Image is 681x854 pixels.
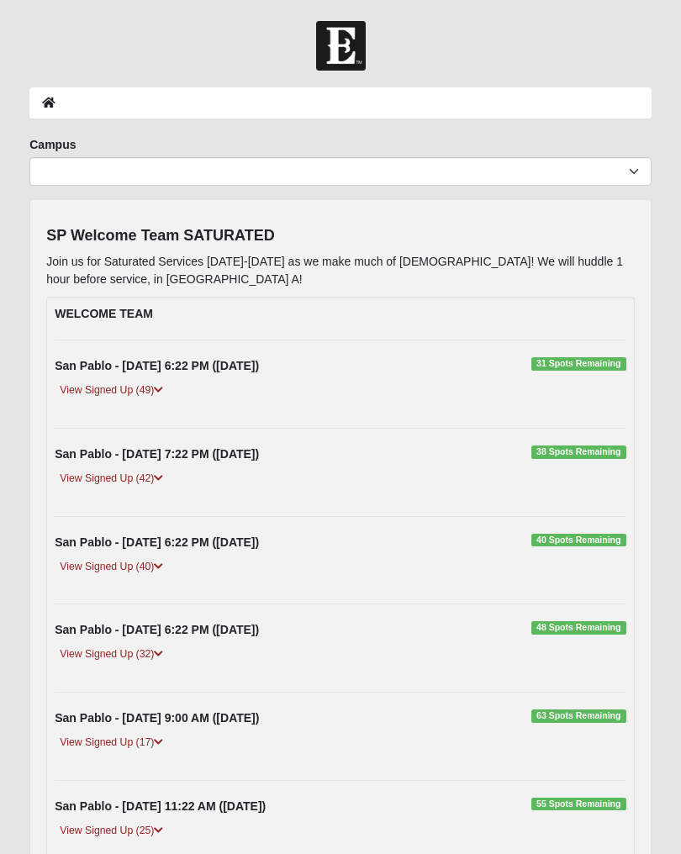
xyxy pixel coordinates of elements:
a: View Signed Up (25) [55,822,168,840]
h4: SP Welcome Team SATURATED [46,227,635,245]
span: 63 Spots Remaining [531,709,626,723]
strong: WELCOME TEAM [55,307,153,320]
strong: San Pablo - [DATE] 6:22 PM ([DATE]) [55,359,259,372]
strong: San Pablo - [DATE] 7:22 PM ([DATE]) [55,447,259,461]
a: View Signed Up (40) [55,558,168,576]
span: 55 Spots Remaining [531,798,626,811]
span: 38 Spots Remaining [531,445,626,459]
span: 31 Spots Remaining [531,357,626,371]
label: Campus [29,136,76,153]
a: View Signed Up (17) [55,734,168,751]
strong: San Pablo - [DATE] 9:00 AM ([DATE]) [55,711,259,725]
a: View Signed Up (32) [55,646,168,663]
a: View Signed Up (49) [55,382,168,399]
strong: San Pablo - [DATE] 6:22 PM ([DATE]) [55,535,259,549]
strong: San Pablo - [DATE] 11:22 AM ([DATE]) [55,799,266,813]
span: 40 Spots Remaining [531,534,626,547]
strong: San Pablo - [DATE] 6:22 PM ([DATE]) [55,623,259,636]
p: Join us for Saturated Services [DATE]-[DATE] as we make much of [DEMOGRAPHIC_DATA]! We will huddl... [46,253,635,288]
span: 48 Spots Remaining [531,621,626,635]
img: Church of Eleven22 Logo [316,21,366,71]
a: View Signed Up (42) [55,470,168,488]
